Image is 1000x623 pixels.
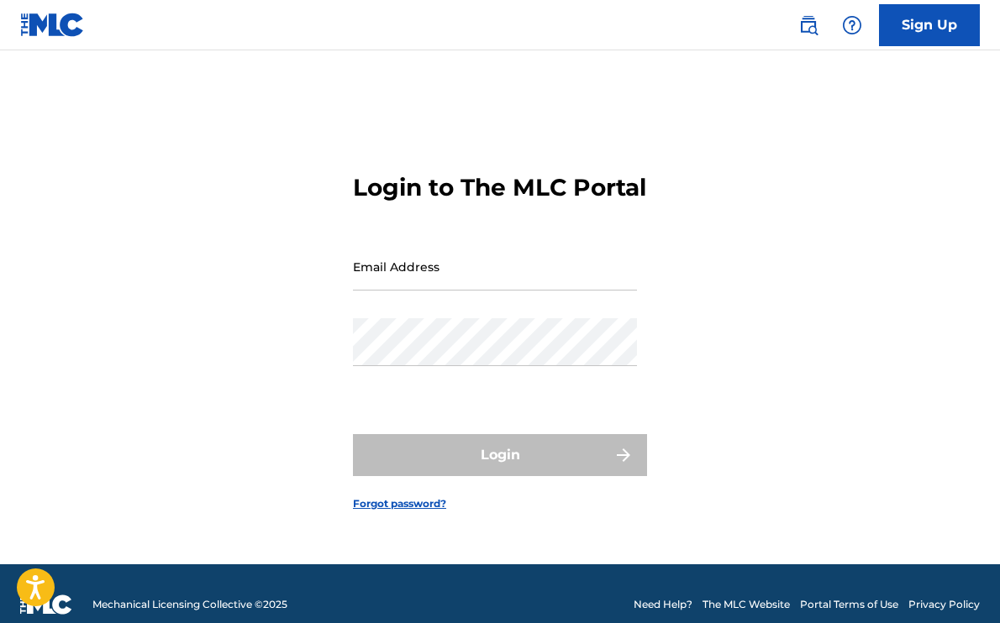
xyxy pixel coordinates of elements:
[703,597,790,612] a: The MLC Website
[835,8,869,42] div: Help
[92,597,287,612] span: Mechanical Licensing Collective © 2025
[842,15,862,35] img: help
[879,4,980,46] a: Sign Up
[634,597,692,612] a: Need Help?
[798,15,818,35] img: search
[20,594,72,615] img: logo
[20,13,85,37] img: MLC Logo
[800,597,898,612] a: Portal Terms of Use
[353,173,646,202] h3: Login to The MLC Portal
[353,496,446,511] a: Forgot password?
[792,8,825,42] a: Public Search
[908,597,980,612] a: Privacy Policy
